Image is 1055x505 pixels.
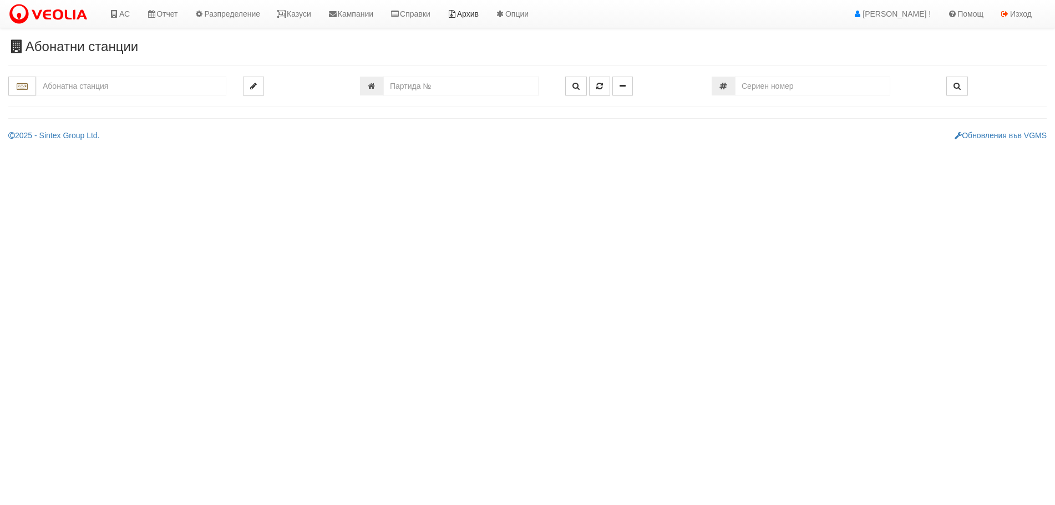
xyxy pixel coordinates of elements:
input: Сериен номер [735,77,890,95]
img: VeoliaLogo.png [8,3,93,26]
h3: Абонатни станции [8,39,1047,54]
input: Абонатна станция [36,77,226,95]
a: Обновления във VGMS [955,131,1047,140]
input: Партида № [383,77,539,95]
a: 2025 - Sintex Group Ltd. [8,131,100,140]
